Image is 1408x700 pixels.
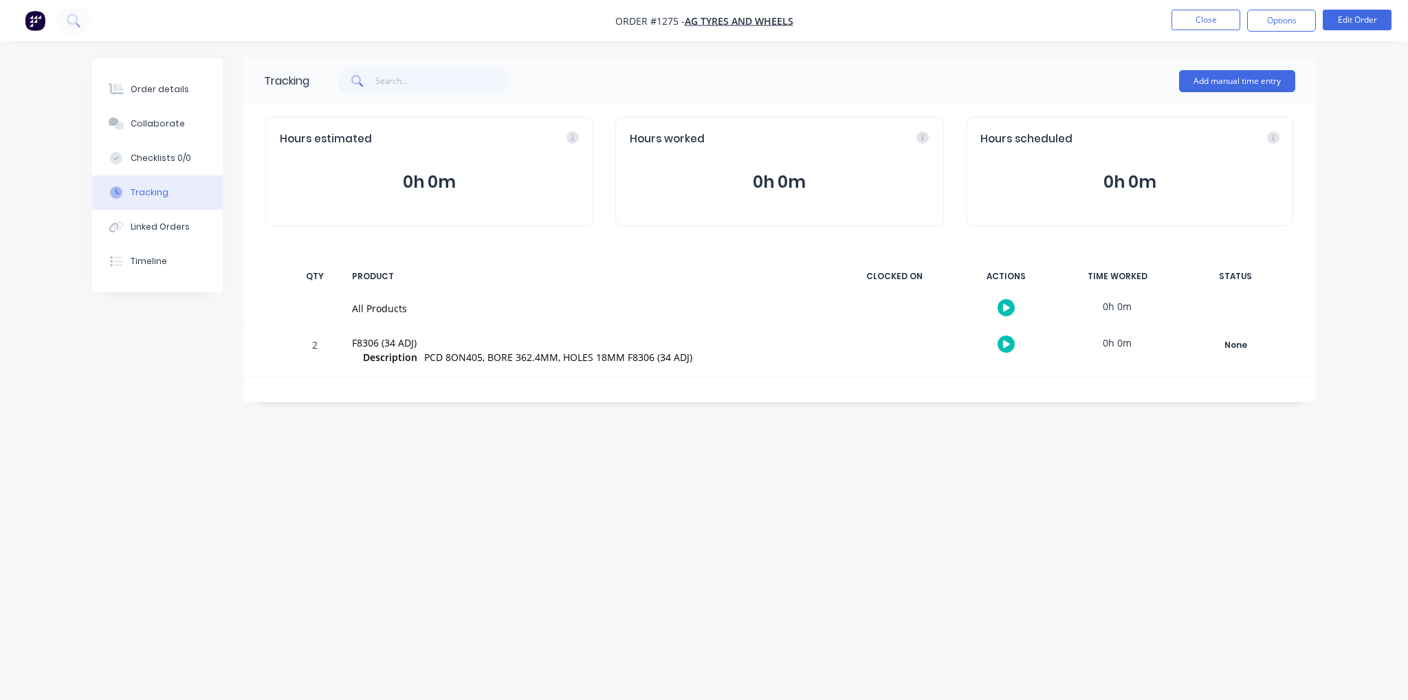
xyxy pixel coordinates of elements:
input: Search... [375,67,509,95]
button: Add manual time entry [1179,70,1295,92]
button: Collaborate [92,107,223,141]
button: Checklists 0/0 [92,141,223,175]
span: Order #1275 - [615,14,685,28]
div: Collaborate [131,118,185,130]
div: Tracking [264,73,309,89]
span: PCD 8ON405, BORE 362.4MM, HOLES 18MM F8306 (34 ADJ) [424,351,692,364]
div: F8306 (34 ADJ) [352,336,826,350]
div: None [1186,336,1285,354]
div: Order details [131,83,189,96]
div: TIME WORKED [1066,262,1169,291]
button: Close [1171,10,1240,30]
div: All Products [352,301,826,316]
button: Linked Orders [92,210,223,244]
div: 0h 0m [1066,327,1169,358]
div: 2 [294,329,335,377]
div: STATUS [1177,262,1294,291]
div: PRODUCT [344,262,835,291]
button: Edit Order [1323,10,1391,30]
span: Description [363,350,417,364]
div: QTY [294,262,335,291]
span: Hours scheduled [980,131,1072,147]
div: Checklists 0/0 [131,152,191,164]
button: 0h 0m [280,169,579,195]
button: 0h 0m [630,169,929,195]
span: Hours worked [630,131,705,147]
div: Tracking [131,186,168,199]
span: Hours estimated [280,131,372,147]
button: None [1185,336,1286,355]
img: Factory [25,10,45,31]
button: 0h 0m [980,169,1279,195]
div: Timeline [131,255,167,267]
a: AG Tyres and Wheels [685,14,793,28]
div: 0h 0m [1066,291,1169,322]
button: Tracking [92,175,223,210]
button: Order details [92,72,223,107]
button: Options [1247,10,1316,32]
div: Linked Orders [131,221,190,233]
div: CLOCKED ON [843,262,946,291]
div: ACTIONS [954,262,1057,291]
button: Timeline [92,244,223,278]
